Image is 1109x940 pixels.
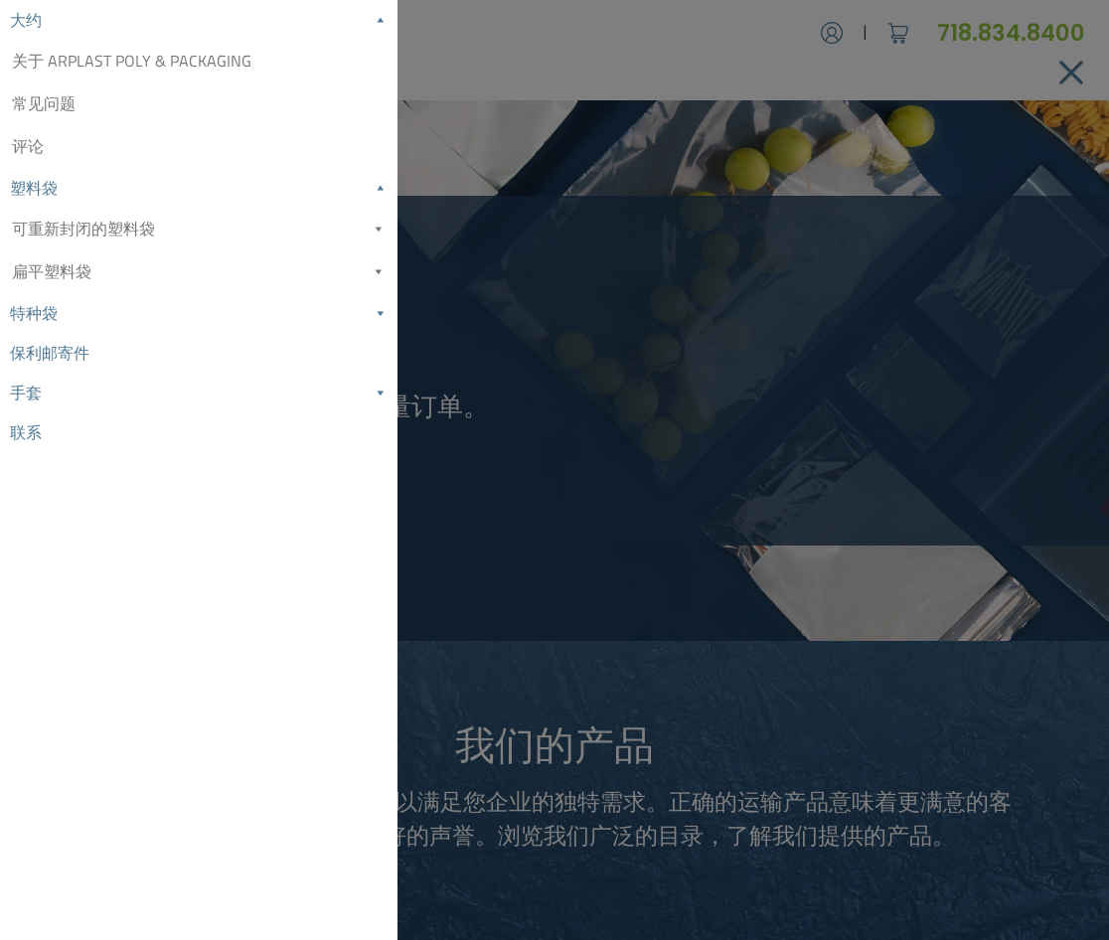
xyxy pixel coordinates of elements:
[10,8,42,32] font: 大约
[12,217,155,240] font: 可重新封闭的塑料袋
[10,301,58,325] font: 特种袋
[10,381,42,404] font: 手套
[10,176,58,200] font: 塑料袋
[12,259,91,283] font: 扁平塑料袋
